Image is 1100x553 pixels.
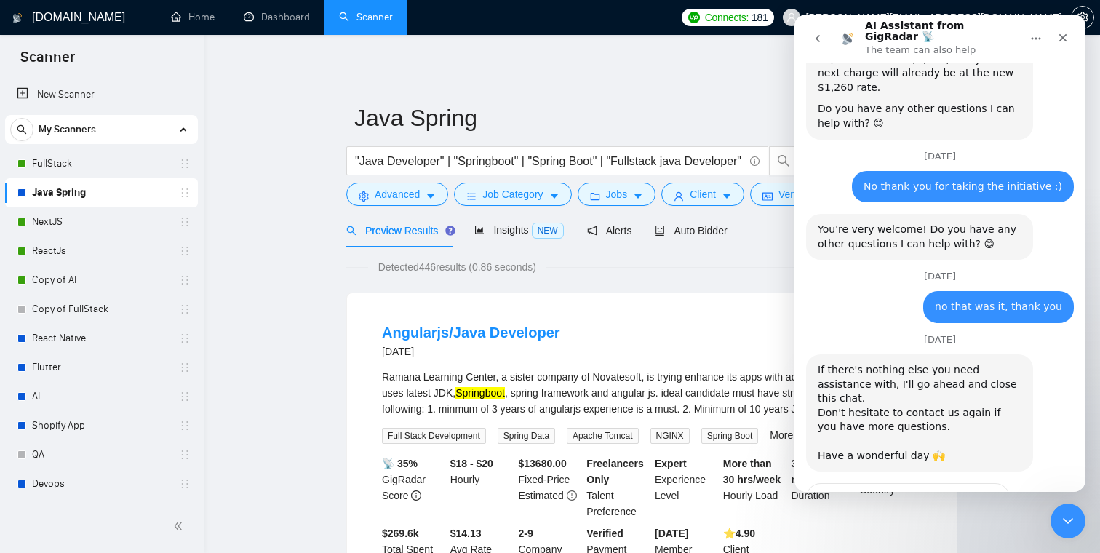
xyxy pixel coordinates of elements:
[674,191,684,202] span: user
[792,458,829,485] b: 3 to 6 months
[516,455,584,520] div: Fixed-Price
[650,428,690,444] span: NGINX
[786,12,797,23] span: user
[375,186,420,202] span: Advanced
[701,428,759,444] span: Spring Boot
[519,458,567,469] b: $ 13680.00
[652,455,720,520] div: Experience Level
[722,191,732,202] span: caret-down
[12,340,279,469] div: Nazar says…
[129,276,279,309] div: no that was it, thank you
[32,353,170,382] a: Flutter
[32,324,170,353] a: React Native
[12,320,279,340] div: [DATE]
[382,528,419,539] b: $ 269.6k
[454,183,571,206] button: barsJob Categorycaret-down
[179,420,191,431] span: holder
[590,191,600,202] span: folder
[179,158,191,170] span: holder
[179,362,191,373] span: holder
[498,428,555,444] span: Spring Data
[12,199,239,245] div: You're very welcome! Do you have any other questions I can help with? 😊
[762,191,773,202] span: idcard
[450,528,482,539] b: $14.13
[244,11,310,23] a: dashboardDashboard
[519,490,564,501] span: Estimated
[179,333,191,344] span: holder
[482,186,543,202] span: Job Category
[723,528,755,539] b: ⭐️ 4.90
[32,178,170,207] a: Java Spring
[32,295,170,324] a: Copy of FullStack
[794,15,1085,492] iframe: Intercom live chat
[179,478,191,490] span: holder
[57,156,279,188] div: No thank you for taking the initiative :)
[532,223,564,239] span: NEW
[567,490,577,501] span: exclamation-circle
[32,207,170,236] a: NextJS
[179,303,191,315] span: holder
[5,80,198,109] li: New Scanner
[586,528,623,539] b: Verified
[179,274,191,286] span: holder
[750,183,839,206] button: idcardVendorcaret-down
[17,80,186,109] a: New Scanner
[750,156,760,166] span: info-circle
[778,186,810,202] span: Vendor
[474,225,485,235] span: area-chart
[1071,6,1094,29] button: setting
[32,498,170,528] a: Blockchain
[466,191,477,202] span: bars
[447,455,516,520] div: Hourly
[9,47,87,77] span: Scanner
[633,191,643,202] span: caret-down
[583,455,652,520] div: Talent Preference
[39,115,96,144] span: My Scanners
[69,165,268,180] div: No thank you for taking the initiative :)
[519,528,533,539] b: 2-9
[655,225,727,236] span: Auto Bidder
[382,343,560,360] div: [DATE]
[23,349,227,448] div: If there's nothing else you need assistance with, I'll go ahead and close this chat. ﻿Don't hesit...
[705,9,749,25] span: Connects:
[655,226,665,236] span: robot
[770,429,802,441] a: More...
[23,87,227,116] div: Do you have any other questions I can help with? 😊
[12,276,279,320] div: ahmad.abbas@xislabs.com says…
[1071,12,1094,23] a: setting
[179,216,191,228] span: holder
[12,137,279,156] div: [DATE]
[32,382,170,411] a: AI
[444,224,457,237] div: Tooltip anchor
[179,245,191,257] span: holder
[690,186,716,202] span: Client
[1072,12,1093,23] span: setting
[179,391,191,402] span: holder
[379,455,447,520] div: GigRadar Score
[32,411,170,440] a: Shopify App
[411,490,421,501] span: info-circle
[720,455,789,520] div: Hourly Load
[661,183,744,206] button: userClientcaret-down
[789,455,857,520] div: Duration
[450,458,493,469] b: $18 - $20
[455,387,505,399] mark: Springboot
[567,428,639,444] span: Apache Tomcat
[368,259,546,275] span: Detected 446 results (0.86 seconds)
[32,266,170,295] a: Copy of AI
[1051,504,1085,538] iframe: Intercom live chat
[688,12,700,23] img: upwork-logo.png
[549,191,559,202] span: caret-down
[11,124,33,135] span: search
[346,226,356,236] span: search
[173,519,188,533] span: double-left
[587,226,597,236] span: notification
[723,458,781,485] b: More than 30 hrs/week
[474,224,563,236] span: Insights
[12,156,279,200] div: ahmad.abbas@xislabs.com says…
